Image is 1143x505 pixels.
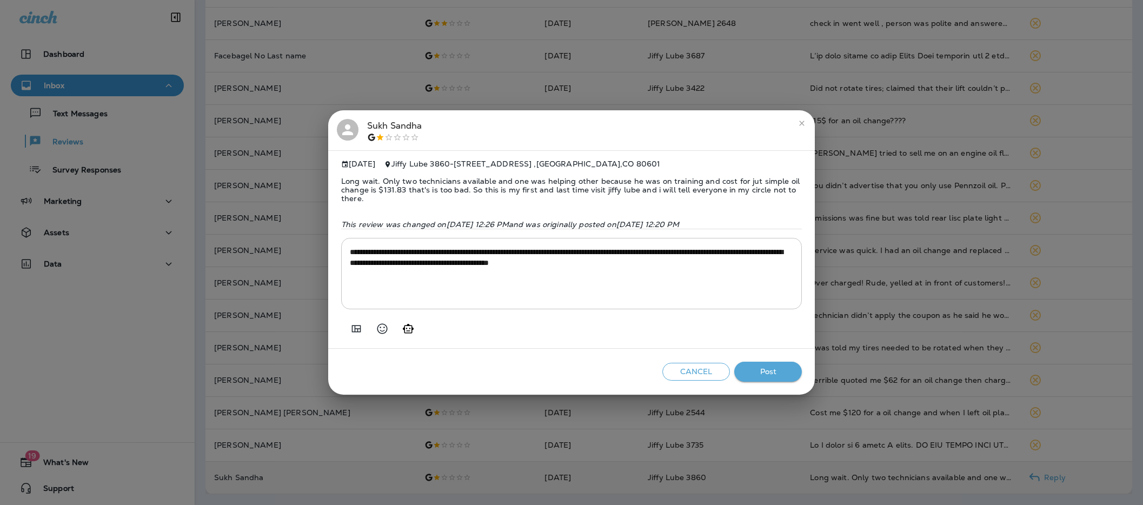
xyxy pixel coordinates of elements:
button: Select an emoji [371,318,393,340]
span: and was originally posted on [DATE] 12:20 PM [509,220,679,229]
button: Add in a premade template [345,318,367,340]
button: Generate AI response [397,318,419,340]
p: This review was changed on [DATE] 12:26 PM [341,220,802,229]
span: [DATE] [341,160,375,169]
span: Jiffy Lube 3860 - [STREET_ADDRESS] , [GEOGRAPHIC_DATA] , CO 80601 [391,159,660,169]
span: Long wait. Only two technicians available and one was helping other because he was on training an... [341,168,802,211]
button: Cancel [662,363,730,381]
button: Post [734,362,802,382]
div: Sukh Sandha [367,119,422,142]
button: close [793,115,810,132]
